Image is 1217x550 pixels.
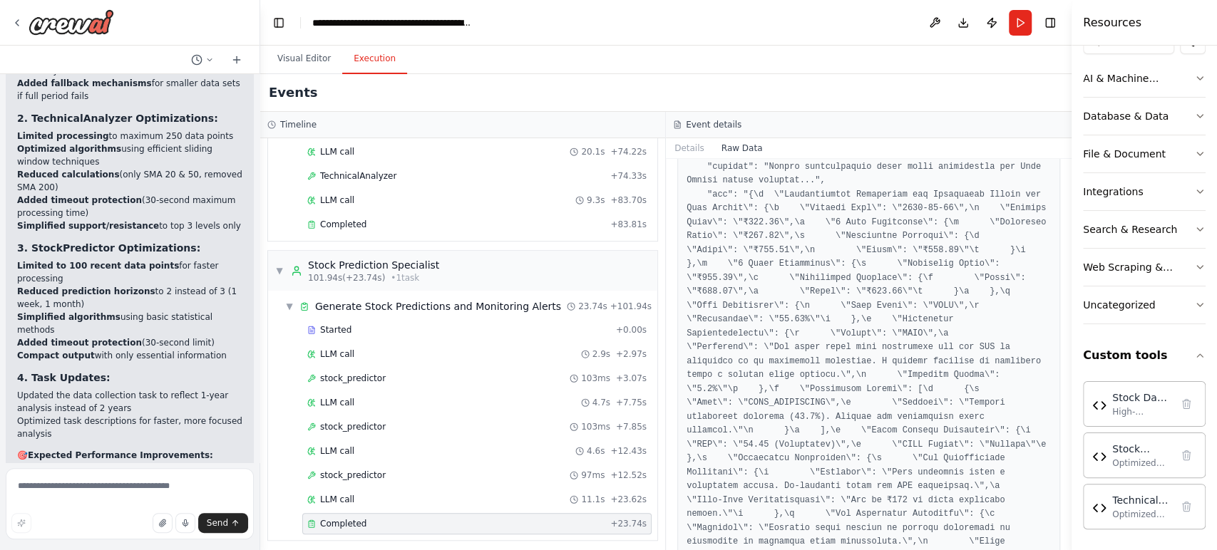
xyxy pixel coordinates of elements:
span: Completed [320,518,366,529]
button: Send [198,513,248,533]
strong: Limited processing [17,130,109,140]
div: Database & Data [1083,109,1169,123]
div: Uncategorized [1083,298,1155,312]
span: + 74.33s [610,170,647,182]
span: 101.94s (+23.74s) [308,272,385,284]
span: + 7.75s [616,397,647,408]
div: Stock Prediction Specialist [308,258,439,272]
span: stock_predictor [320,469,386,481]
strong: Optimized algorithms [17,143,121,153]
span: + 12.52s [610,469,647,481]
button: Web Scraping & Browsing [1083,249,1206,286]
div: Stock Data Fetcher [1112,390,1171,405]
img: Logo [29,9,114,35]
span: + 74.22s [610,146,647,157]
strong: Limited to 100 recent data points [17,260,179,270]
span: TechnicalAnalyzer [320,170,396,182]
span: + 0.00s [616,324,647,336]
li: to top 3 levels only [17,219,242,232]
button: Delete tool [1176,394,1196,414]
span: LLM call [320,445,354,457]
h4: Resources [1083,14,1141,31]
strong: 3. StockPredictor Optimizations: [17,242,200,253]
span: Started [320,324,351,336]
li: to 2 instead of 3 (1 week, 1 month) [17,284,242,310]
strong: 2. TechnicalAnalyzer Optimizations: [17,112,218,123]
button: Start a new chat [225,51,248,68]
button: Visual Editor [266,44,342,74]
span: 4.7s [592,397,610,408]
span: 4.6s [587,445,605,457]
h2: 🎯 [17,448,242,461]
h3: Timeline [280,119,317,130]
div: File & Document [1083,147,1166,161]
div: Stock Predictor [1112,442,1171,456]
span: + 83.70s [610,194,647,206]
span: stock_predictor [320,373,386,384]
li: using basic statistical methods [17,310,242,336]
span: + 23.62s [610,494,647,505]
h2: Events [269,83,317,103]
button: Upload files [153,513,173,533]
span: + 12.43s [610,445,647,457]
span: + 3.07s [616,373,647,384]
li: due to optimizations [17,461,242,474]
img: Technical Analyzer [1092,501,1106,515]
span: ▼ [285,301,294,312]
span: + 83.81s [610,219,647,230]
li: with only essential information [17,348,242,361]
button: File & Document [1083,135,1206,172]
div: Search & Research [1083,222,1177,237]
div: High-performance stock data fetcher from Yahoo Finance API with optimized timeouts, retry logic, ... [1112,406,1171,417]
img: Stock Predictor [1092,450,1106,464]
div: Integrations [1083,185,1143,199]
strong: Added fallback mechanisms [17,78,152,88]
span: 23.74s [578,301,607,312]
span: 97ms [581,469,605,481]
span: + 7.85s [616,421,647,432]
button: Switch to previous chat [185,51,220,68]
span: Generate Stock Predictions and Monitoring Alerts [315,299,561,313]
li: to maximum 250 data points [17,129,242,142]
button: Hide right sidebar [1040,13,1060,33]
span: LLM call [320,397,354,408]
button: Execution [342,44,407,74]
li: for faster processing [17,259,242,284]
span: Completed [320,219,366,230]
nav: breadcrumb [312,16,473,30]
button: Database & Data [1083,98,1206,135]
img: Stock Data Fetcher [1092,398,1106,412]
span: + 23.74s [610,518,647,529]
span: 9.3s [587,194,605,206]
div: Optimized stock price prediction tool using streamlined statistical methods for faster performanc... [1112,457,1171,469]
div: Tools [1083,23,1206,336]
button: Improve this prompt [11,513,31,533]
span: 103ms [581,373,610,384]
button: Details [666,138,713,158]
div: Technical Analyzer [1112,493,1183,507]
li: (30-second limit) [17,336,242,348]
span: 11.1s [581,494,605,505]
strong: Reduced calculations [17,169,120,179]
strong: Added timeout protection [17,194,142,204]
span: 103ms [581,421,610,432]
strong: Simplified support/resistance [17,220,159,230]
span: • 1 task [391,272,419,284]
span: LLM call [320,146,354,157]
span: ▼ [275,265,284,276]
span: + 2.97s [616,348,647,360]
li: Optimized task descriptions for faster, more focused analysis [17,414,242,440]
span: LLM call [320,348,354,360]
span: Send [207,517,228,529]
li: Updated the data collection task to reflect 1-year analysis instead of 2 years [17,388,242,414]
div: Web Scraping & Browsing [1083,260,1194,274]
span: + 101.94s [610,301,652,312]
li: for smaller data sets if full period fails [17,76,242,102]
div: Optimized advanced technical analysis tool that calculates key indicators like RSI, MACD, [PERSON... [1112,509,1183,520]
button: Delete tool [1176,445,1196,465]
span: LLM call [320,194,354,206]
li: (30-second maximum processing time) [17,193,242,219]
button: Custom tools [1083,336,1206,375]
button: AI & Machine Learning [1083,60,1206,97]
span: 20.1s [581,146,605,157]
